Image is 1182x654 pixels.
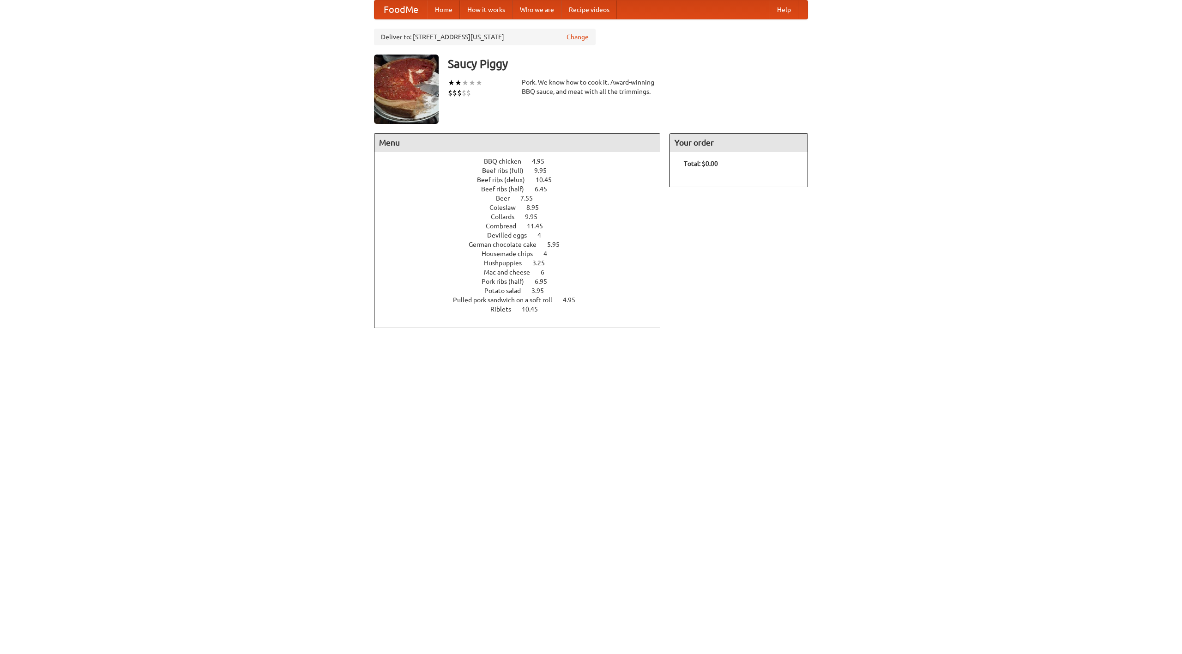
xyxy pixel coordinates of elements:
a: Devilled eggs 4 [487,232,558,239]
a: Home [428,0,460,19]
li: ★ [462,78,469,88]
a: German chocolate cake 5.95 [469,241,577,248]
a: Potato salad 3.95 [484,287,561,294]
span: BBQ chicken [484,158,531,165]
a: Pork ribs (half) 6.95 [482,278,564,285]
span: 4 [537,232,550,239]
a: Riblets 10.45 [490,306,555,313]
span: Potato salad [484,287,530,294]
li: ★ [455,78,462,88]
li: $ [448,88,452,98]
span: 6.95 [535,278,556,285]
li: $ [457,88,462,98]
li: ★ [469,78,476,88]
span: Coleslaw [489,204,525,211]
a: Pulled pork sandwich on a soft roll 4.95 [453,296,592,304]
span: Cornbread [486,222,525,230]
b: Total: $0.00 [684,160,718,167]
span: 8.95 [526,204,548,211]
a: Recipe videos [561,0,617,19]
span: 3.25 [532,259,554,267]
h4: Menu [374,134,660,152]
span: 9.95 [534,167,556,174]
span: 4 [543,250,556,257]
a: Hushpuppies 3.25 [484,259,562,267]
span: 11.45 [527,222,552,230]
a: FoodMe [374,0,428,19]
span: Mac and cheese [484,269,539,276]
span: 9.95 [525,213,547,220]
a: How it works [460,0,513,19]
a: Who we are [513,0,561,19]
span: 5.95 [547,241,569,248]
div: Pork. We know how to cook it. Award-winning BBQ sauce, and meat with all the trimmings. [522,78,660,96]
a: Coleslaw 8.95 [489,204,556,211]
span: Beef ribs (delux) [477,176,534,183]
li: $ [462,88,466,98]
div: Deliver to: [STREET_ADDRESS][US_STATE] [374,29,596,45]
span: 7.55 [520,195,542,202]
span: 4.95 [563,296,585,304]
span: Hushpuppies [484,259,531,267]
a: Cornbread 11.45 [486,222,560,230]
span: Riblets [490,306,520,313]
span: 6.45 [535,185,556,193]
a: Help [770,0,798,19]
a: BBQ chicken 4.95 [484,158,561,165]
span: Housemade chips [482,250,542,257]
span: 10.45 [536,176,561,183]
a: Beef ribs (half) 6.45 [481,185,564,193]
a: Beef ribs (delux) 10.45 [477,176,569,183]
span: 3.95 [531,287,553,294]
span: German chocolate cake [469,241,546,248]
a: Housemade chips 4 [482,250,564,257]
li: ★ [476,78,482,88]
a: Mac and cheese 6 [484,269,561,276]
li: $ [466,88,471,98]
span: Beef ribs (half) [481,185,533,193]
a: Change [567,32,589,42]
span: 4.95 [532,158,554,165]
a: Beer 7.55 [496,195,550,202]
span: 10.45 [522,306,547,313]
span: Devilled eggs [487,232,536,239]
h3: Saucy Piggy [448,55,808,73]
span: Beef ribs (full) [482,167,533,174]
li: ★ [448,78,455,88]
span: Pulled pork sandwich on a soft roll [453,296,561,304]
li: $ [452,88,457,98]
span: Pork ribs (half) [482,278,533,285]
a: Collards 9.95 [491,213,555,220]
span: 6 [541,269,554,276]
img: angular.jpg [374,55,439,124]
span: Collards [491,213,524,220]
h4: Your order [670,134,808,152]
span: Beer [496,195,519,202]
a: Beef ribs (full) 9.95 [482,167,564,174]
